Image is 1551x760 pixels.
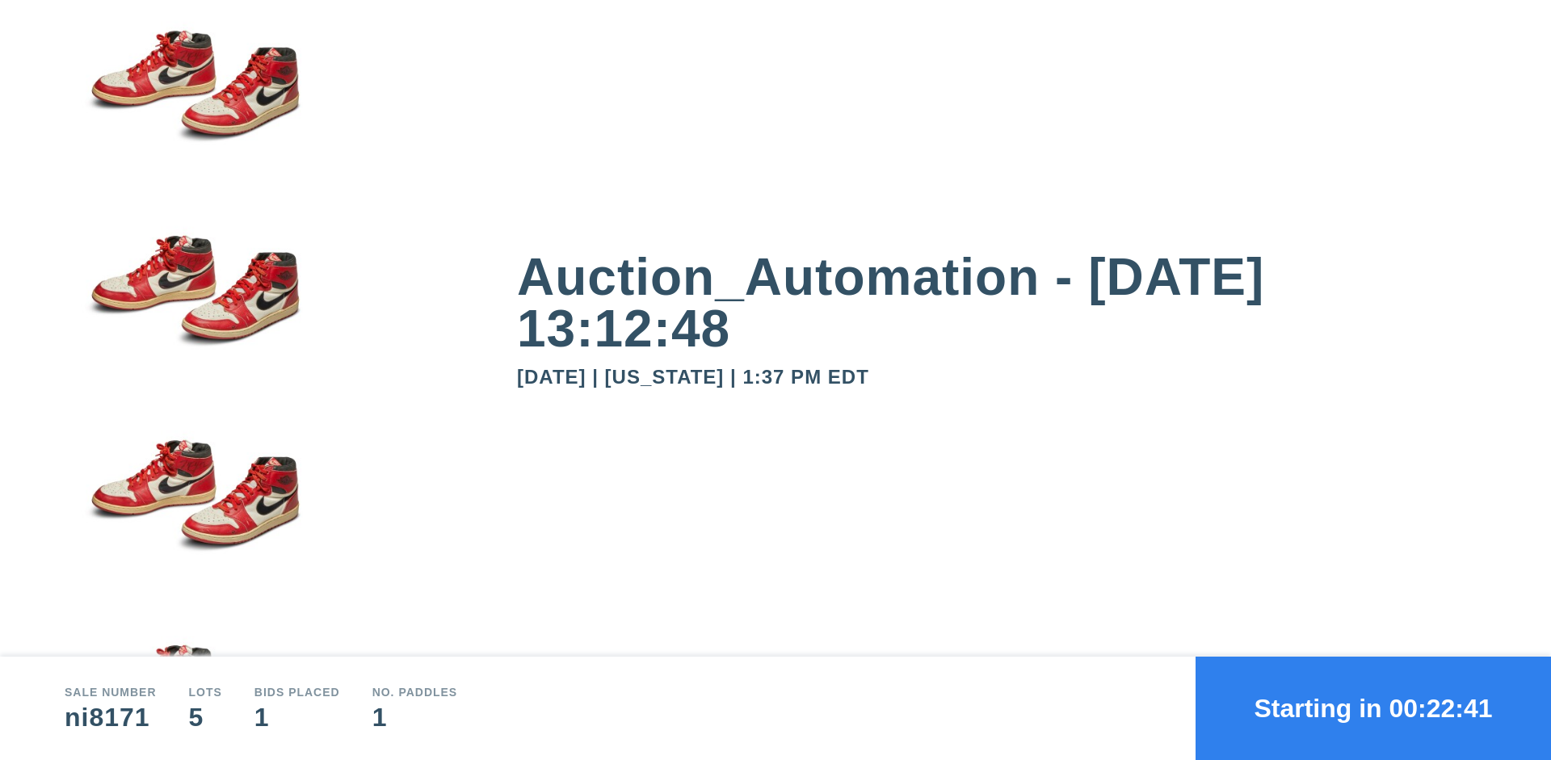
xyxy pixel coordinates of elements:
button: Starting in 00:22:41 [1196,657,1551,760]
img: small [65,205,323,410]
div: Lots [189,687,222,698]
div: ni8171 [65,704,157,730]
div: 1 [372,704,458,730]
div: Sale number [65,687,157,698]
div: 5 [189,704,222,730]
div: Auction_Automation - [DATE] 13:12:48 [517,251,1486,355]
img: small [65,409,323,615]
div: Bids Placed [254,687,340,698]
div: [DATE] | [US_STATE] | 1:37 PM EDT [517,367,1486,387]
div: 1 [254,704,340,730]
div: No. Paddles [372,687,458,698]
